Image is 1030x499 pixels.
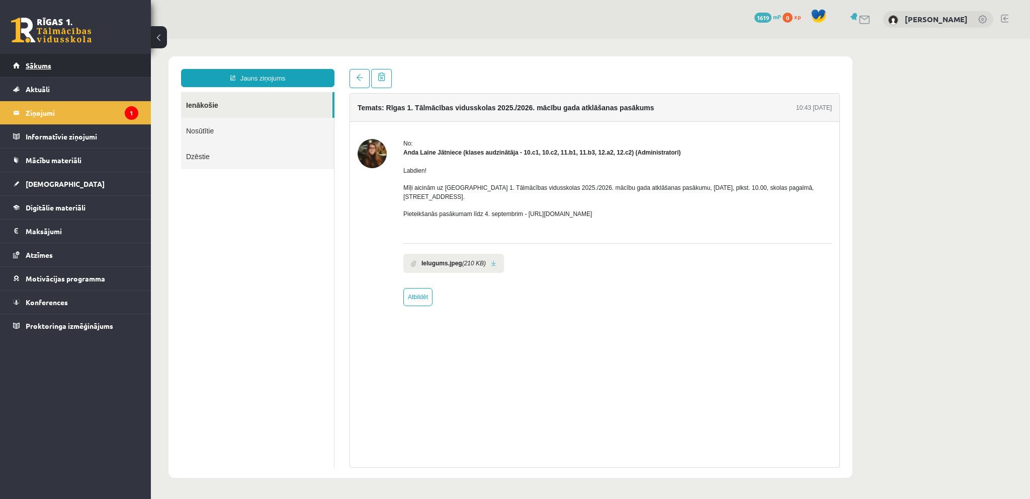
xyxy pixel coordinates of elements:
[13,78,138,101] a: Aktuāli
[311,220,335,229] i: (210 KB)
[783,13,793,23] span: 0
[13,243,138,266] a: Atzīmes
[252,127,681,136] p: Labdien!
[888,15,898,25] img: Viktorija Bērziņa
[26,220,138,243] legend: Maksājumi
[13,291,138,314] a: Konferences
[30,79,183,105] a: Nosūtītie
[26,250,53,259] span: Atzīmes
[26,101,138,124] legend: Ziņojumi
[252,171,681,180] p: Pieteikšanās pasākumam līdz 4. septembrim - [URL][DOMAIN_NAME]
[26,156,81,165] span: Mācību materiāli
[271,220,311,229] b: Ielugums.jpeg
[252,145,681,163] p: Mīļi aicinām uz [GEOGRAPHIC_DATA] 1. Tālmācības vidusskolas 2025./2026. mācību gada atklāšanas pa...
[26,203,85,212] span: Digitālie materiāli
[26,321,113,330] span: Proktoringa izmēģinājums
[13,314,138,337] a: Proktoringa izmēģinājums
[252,100,681,109] div: No:
[252,110,530,117] strong: Anda Laine Jātniece (klases audzinātāja - 10.c1, 10.c2, 11.b1, 11.b3, 12.a2, 12.c2) (Administratori)
[645,64,681,74] div: 10:43 [DATE]
[30,105,183,130] a: Dzēstie
[905,14,968,24] a: [PERSON_NAME]
[26,125,138,148] legend: Informatīvie ziņojumi
[252,249,282,267] a: Atbildēt
[773,13,781,21] span: mP
[13,149,138,172] a: Mācību materiāli
[794,13,801,21] span: xp
[754,13,771,23] span: 1619
[26,274,105,283] span: Motivācijas programma
[125,106,138,120] i: 1
[26,85,50,94] span: Aktuāli
[13,196,138,219] a: Digitālie materiāli
[13,172,138,195] a: [DEMOGRAPHIC_DATA]
[754,13,781,21] a: 1619 mP
[207,100,236,129] img: Anda Laine Jātniece (klases audzinātāja - 10.c1, 10.c2, 11.b1, 11.b3, 12.a2, 12.c2)
[207,65,503,73] h4: Temats: Rīgas 1. Tālmācības vidusskolas 2025./2026. mācību gada atklāšanas pasākums
[26,179,105,188] span: [DEMOGRAPHIC_DATA]
[13,54,138,77] a: Sākums
[13,125,138,148] a: Informatīvie ziņojumi
[26,61,51,70] span: Sākums
[30,30,184,48] a: Jauns ziņojums
[13,101,138,124] a: Ziņojumi1
[13,220,138,243] a: Maksājumi
[26,298,68,307] span: Konferences
[30,53,182,79] a: Ienākošie
[783,13,806,21] a: 0 xp
[13,267,138,290] a: Motivācijas programma
[11,18,92,43] a: Rīgas 1. Tālmācības vidusskola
